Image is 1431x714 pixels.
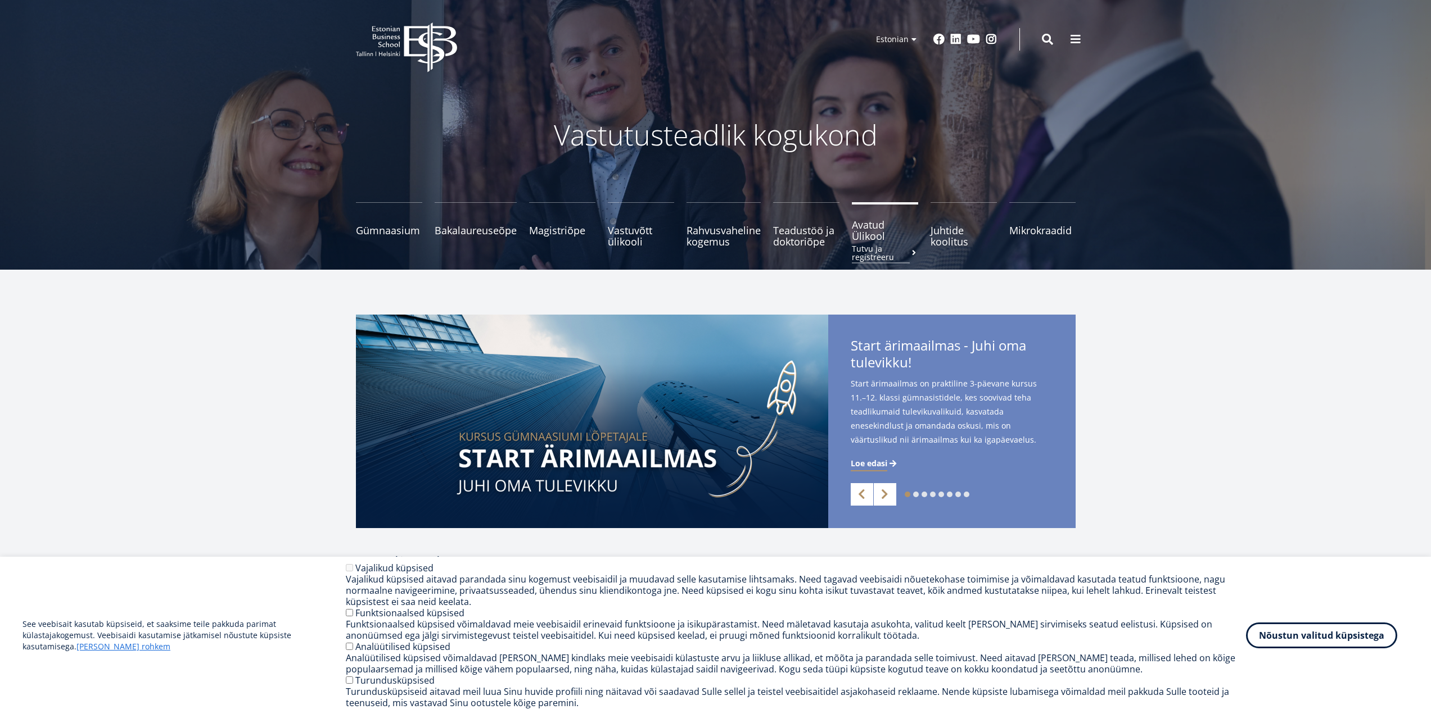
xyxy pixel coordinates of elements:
[967,34,980,45] a: Youtube
[1246,622,1397,648] button: Nõustun valitud küpsistega
[851,354,911,371] span: tulevikku!
[356,225,422,236] span: Gümnaasium
[851,337,1053,374] span: Start ärimaailmas - Juhi oma
[355,674,435,686] label: Turundusküpsised
[955,492,961,497] a: 7
[346,574,1246,607] div: Vajalikud küpsised aitavad parandada sinu kogemust veebisaidil ja muudavad selle kasutamise lihts...
[687,202,761,247] a: Rahvusvaheline kogemus
[852,202,918,247] a: Avatud ÜlikoolTutvu ja registreeru
[986,34,997,45] a: Instagram
[355,562,434,574] label: Vajalikud küpsised
[931,202,997,247] a: Juhtide koolitus
[938,492,944,497] a: 5
[930,492,936,497] a: 4
[356,202,422,247] a: Gümnaasium
[608,225,674,247] span: Vastuvõtt ülikooli
[529,225,595,236] span: Magistriõpe
[435,225,517,236] span: Bakalaureuseõpe
[418,118,1014,152] p: Vastutusteadlik kogukond
[905,492,910,497] a: 1
[852,244,918,261] small: Tutvu ja registreeru
[922,492,927,497] a: 3
[435,202,517,247] a: Bakalaureuseõpe
[346,652,1246,675] div: Analüütilised küpsised võimaldavad [PERSON_NAME] kindlaks meie veebisaidi külastuste arvu ja liik...
[22,619,346,652] p: See veebisait kasutab küpsiseid, et saaksime teile pakkuda parimat külastajakogemust. Veebisaidi ...
[874,483,896,506] a: Next
[1009,202,1076,247] a: Mikrokraadid
[964,492,969,497] a: 8
[851,483,873,506] a: Previous
[76,641,170,652] a: [PERSON_NAME] rohkem
[931,225,997,247] span: Juhtide koolitus
[950,34,961,45] a: Linkedin
[851,376,1053,447] span: Start ärimaailmas on praktiline 3-päevane kursus 11.–12. klassi gümnasistidele, kes soovivad teha...
[355,607,464,619] label: Funktsionaalsed küpsised
[608,202,674,247] a: Vastuvõtt ülikooli
[356,551,1013,579] h2: Uudised
[851,458,887,469] span: Loe edasi
[913,492,919,497] a: 2
[529,202,595,247] a: Magistriõpe
[851,458,899,469] a: Loe edasi
[355,640,450,653] label: Analüütilised küpsised
[1009,225,1076,236] span: Mikrokraadid
[687,225,761,247] span: Rahvusvaheline kogemus
[356,315,828,528] img: Start arimaailmas
[773,225,839,247] span: Teadustöö ja doktoriõpe
[852,219,918,242] span: Avatud Ülikool
[773,202,839,247] a: Teadustöö ja doktoriõpe
[346,619,1246,641] div: Funktsionaalsed küpsised võimaldavad meie veebisaidil erinevaid funktsioone ja isikupärastamist. ...
[933,34,945,45] a: Facebook
[346,686,1246,708] div: Turundusküpsiseid aitavad meil luua Sinu huvide profiili ning näitavad või saadavad Sulle sellel ...
[947,492,953,497] a: 6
